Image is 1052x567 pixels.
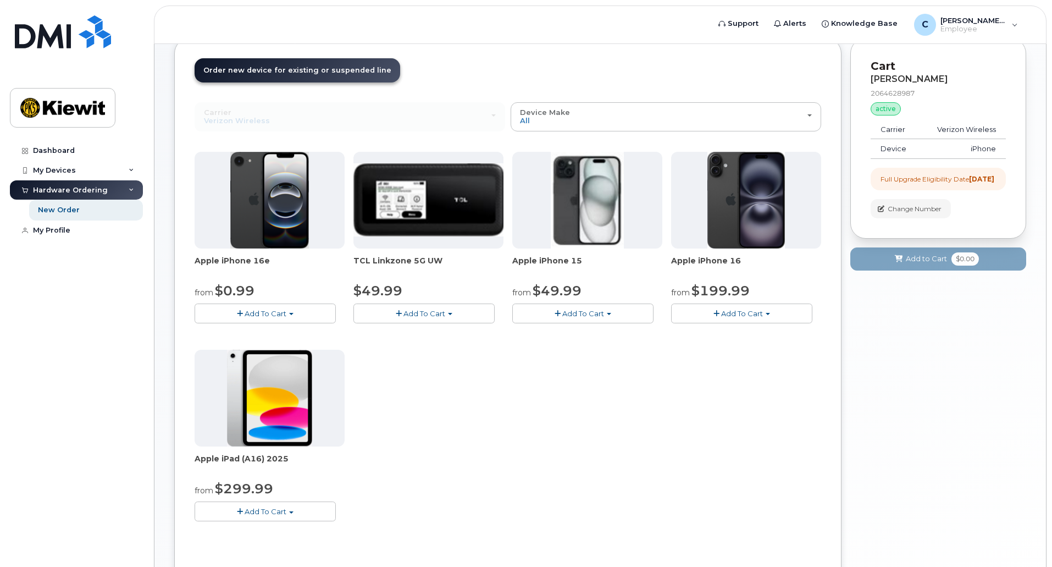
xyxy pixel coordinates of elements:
[353,163,503,236] img: linkzone5g.png
[195,304,336,323] button: Add To Cart
[215,481,273,497] span: $299.99
[728,18,758,29] span: Support
[671,288,690,298] small: from
[814,13,905,35] a: Knowledge Base
[783,18,806,29] span: Alerts
[511,102,821,131] button: Device Make All
[562,309,604,318] span: Add To Cart
[1004,519,1044,559] iframe: Messenger Launcher
[951,252,979,266] span: $0.00
[671,255,821,277] div: Apple iPhone 16
[512,288,531,298] small: from
[227,350,312,447] img: ipad_11.png
[195,486,213,496] small: from
[871,199,951,218] button: Change Number
[671,304,812,323] button: Add To Cart
[850,247,1026,270] button: Add to Cart $0.00
[195,288,213,298] small: from
[195,502,336,521] button: Add To Cart
[520,108,570,117] span: Device Make
[707,152,785,249] img: iphone_16_plus.png
[940,16,1006,25] span: [PERSON_NAME].[PERSON_NAME]
[245,309,286,318] span: Add To Cart
[871,74,1006,84] div: [PERSON_NAME]
[512,304,654,323] button: Add To Cart
[691,283,750,299] span: $199.99
[940,25,1006,34] span: Employee
[195,453,345,475] div: Apple iPad (A16) 2025
[520,116,530,125] span: All
[881,174,994,184] div: Full Upgrade Eligibility Date
[230,152,309,249] img: iphone16e.png
[871,120,920,140] td: Carrier
[215,283,254,299] span: $0.99
[721,309,763,318] span: Add To Cart
[533,283,582,299] span: $49.99
[871,89,1006,98] div: 2064628987
[871,139,920,159] td: Device
[711,13,766,35] a: Support
[871,58,1006,74] p: Cart
[969,175,994,183] strong: [DATE]
[766,13,814,35] a: Alerts
[353,304,495,323] button: Add To Cart
[195,255,345,277] div: Apple iPhone 16e
[888,204,942,214] span: Change Number
[403,309,445,318] span: Add To Cart
[551,152,624,249] img: iphone15.jpg
[831,18,898,29] span: Knowledge Base
[353,255,503,277] div: TCL Linkzone 5G UW
[353,283,402,299] span: $49.99
[906,14,1026,36] div: Chris.Otey
[203,66,391,74] span: Order new device for existing or suspended line
[922,18,928,31] span: C
[512,255,662,277] div: Apple iPhone 15
[245,507,286,516] span: Add To Cart
[920,120,1006,140] td: Verizon Wireless
[920,139,1006,159] td: iPhone
[871,102,901,115] div: active
[906,254,947,264] span: Add to Cart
